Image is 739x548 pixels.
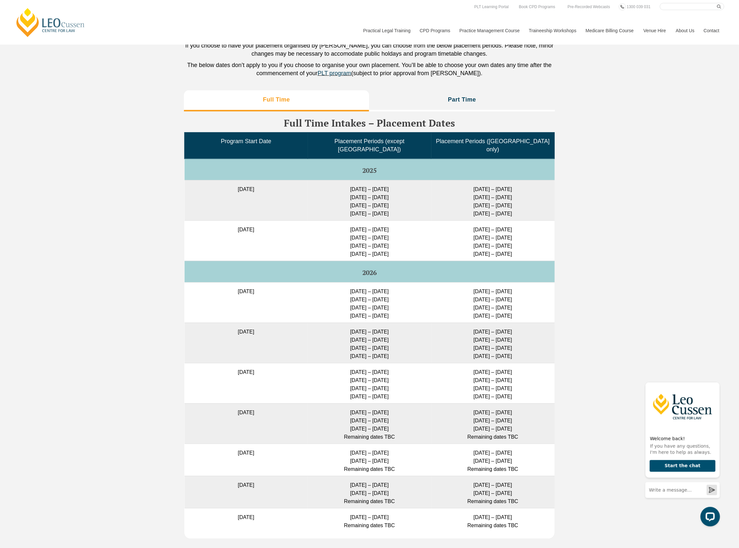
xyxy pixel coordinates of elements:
td: [DATE] [185,180,308,221]
a: Practice Management Course [455,17,524,45]
p: The below dates don’t apply to you if you choose to organise your own placement. You’ll be able t... [184,61,555,77]
td: [DATE] – [DATE] [DATE] – [DATE] [DATE] – [DATE] [DATE] – [DATE] [431,323,555,363]
a: Contact [699,17,724,45]
a: CPD Programs [415,17,454,45]
td: [DATE] – [DATE] [DATE] – [DATE] [DATE] – [DATE] [DATE] – [DATE] [308,323,431,363]
td: [DATE] – [DATE] [DATE] – [DATE] [DATE] – [DATE] [DATE] – [DATE] [431,363,555,404]
a: Practical Legal Training [358,17,415,45]
td: [DATE] – [DATE] [DATE] – [DATE] [DATE] – [DATE] Remaining dates TBC [308,404,431,444]
a: Pre-Recorded Webcasts [566,3,612,10]
a: Medicare Billing Course [581,17,639,45]
a: [PERSON_NAME] Centre for Law [15,7,87,38]
td: [DATE] – [DATE] [DATE] – [DATE] Remaining dates TBC [308,444,431,476]
span: Program Start Date [221,138,271,145]
td: [DATE] [185,404,308,444]
td: [DATE] – [DATE] [DATE] – [DATE] [DATE] – [DATE] [DATE] – [DATE] [308,221,431,261]
td: [DATE] – [DATE] [DATE] – [DATE] Remaining dates TBC [431,476,555,508]
p: If you choose to have your placement organised by [PERSON_NAME], you can choose from the below pl... [184,42,555,58]
a: Venue Hire [639,17,671,45]
h5: 2025 [187,167,552,174]
a: About Us [671,17,699,45]
td: [DATE] [185,508,308,532]
a: Book CPD Programs [517,3,557,10]
h5: 2026 [187,269,552,277]
h3: Full Time [263,96,290,104]
td: [DATE] [185,282,308,323]
td: [DATE] – [DATE] [DATE] – [DATE] [DATE] – [DATE] [DATE] – [DATE] [431,180,555,221]
a: PLT program [318,70,351,76]
h3: Full Time Intakes – Placement Dates [184,118,555,129]
td: [DATE] – [DATE] [DATE] – [DATE] [DATE] – [DATE] [DATE] – [DATE] [308,282,431,323]
span: 1300 039 031 [627,5,650,9]
td: [DATE] [185,363,308,404]
td: [DATE] – [DATE] [DATE] – [DATE] Remaining dates TBC [431,444,555,476]
td: [DATE] – [DATE] [DATE] – [DATE] [DATE] – [DATE] Remaining dates TBC [431,404,555,444]
td: [DATE] – [DATE] [DATE] – [DATE] [DATE] – [DATE] [DATE] – [DATE] [431,282,555,323]
td: [DATE] – [DATE] [DATE] – [DATE] [DATE] – [DATE] [DATE] – [DATE] [431,221,555,261]
span: Placement Periods (except [GEOGRAPHIC_DATA]) [334,138,404,153]
td: [DATE] [185,444,308,476]
h3: Part Time [448,96,476,104]
td: [DATE] [185,323,308,363]
td: [DATE] – [DATE] [DATE] – [DATE] Remaining dates TBC [308,476,431,508]
td: [DATE] – [DATE] [DATE] – [DATE] [DATE] – [DATE] [DATE] – [DATE] [308,363,431,404]
iframe: LiveChat chat widget [640,369,723,532]
td: [DATE] – [DATE] [DATE] – [DATE] [DATE] – [DATE] [DATE] – [DATE] [308,180,431,221]
a: Traineeship Workshops [524,17,581,45]
span: Placement Periods ([GEOGRAPHIC_DATA] only) [436,138,550,153]
a: 1300 039 031 [625,3,652,10]
td: [DATE] [185,476,308,508]
a: PLT Learning Portal [473,3,510,10]
td: [DATE] – [DATE] Remaining dates TBC [308,508,431,532]
td: [DATE] [185,221,308,261]
td: [DATE] – [DATE] Remaining dates TBC [431,508,555,532]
